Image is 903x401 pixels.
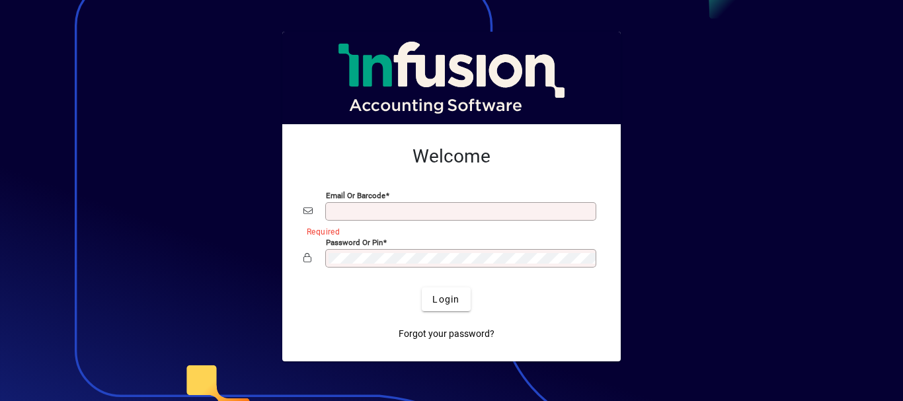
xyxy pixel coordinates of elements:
[422,287,470,311] button: Login
[326,238,383,247] mat-label: Password or Pin
[307,224,589,238] mat-error: Required
[326,191,385,200] mat-label: Email or Barcode
[393,322,500,346] a: Forgot your password?
[303,145,600,168] h2: Welcome
[399,327,494,341] span: Forgot your password?
[432,293,459,307] span: Login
